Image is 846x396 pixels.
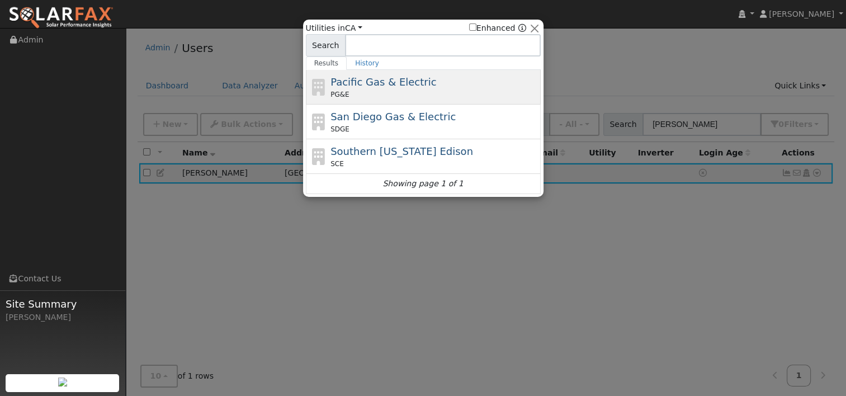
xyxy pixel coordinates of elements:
[518,23,526,32] a: Enhanced Providers
[306,56,347,70] a: Results
[6,312,120,323] div: [PERSON_NAME]
[330,159,344,169] span: SCE
[769,10,834,18] span: [PERSON_NAME]
[330,89,349,100] span: PG&E
[345,23,362,32] a: CA
[469,22,526,34] span: Show enhanced providers
[330,111,456,122] span: San Diego Gas & Electric
[469,22,516,34] label: Enhanced
[306,34,346,56] span: Search
[330,145,473,157] span: Southern [US_STATE] Edison
[8,6,114,30] img: SolarFax
[6,296,120,312] span: Site Summary
[330,76,436,88] span: Pacific Gas & Electric
[347,56,387,70] a: History
[469,23,476,31] input: Enhanced
[58,378,67,386] img: retrieve
[330,124,349,134] span: SDGE
[306,22,362,34] span: Utilities in
[382,178,463,190] i: Showing page 1 of 1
